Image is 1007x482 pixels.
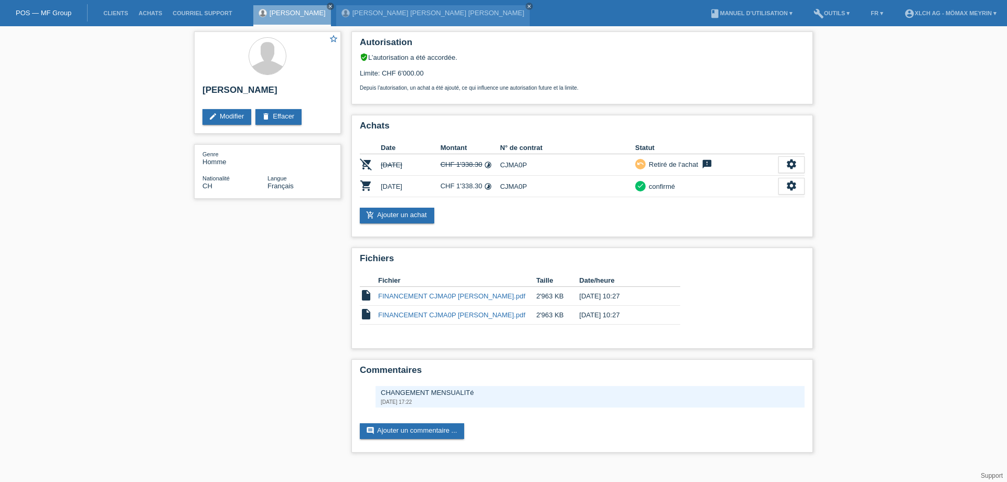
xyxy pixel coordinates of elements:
[209,112,217,121] i: edit
[536,274,579,287] th: Taille
[381,389,799,397] div: CHANGEMENT MENSUALITé
[580,306,666,325] td: [DATE] 10:27
[500,142,635,154] th: N° de contrat
[637,182,644,189] i: check
[378,292,526,300] a: FINANCEMENT CJMA0P [PERSON_NAME].pdf
[267,182,294,190] span: Français
[484,183,492,190] i: Taux fixes - Paiement d’intérêts par le client (24 versements)
[267,175,287,181] span: Langue
[526,3,533,10] a: close
[360,179,372,192] i: POSP00027826
[646,159,698,170] div: Retiré de l‘achat
[360,121,805,136] h2: Achats
[381,154,441,176] td: [DATE]
[360,423,464,439] a: commentAjouter un commentaire ...
[202,151,219,157] span: Genre
[786,180,797,191] i: settings
[360,158,372,170] i: POSP00027825
[808,10,855,16] a: buildOutils ▾
[378,311,526,319] a: FINANCEMENT CJMA0P [PERSON_NAME].pdf
[580,274,666,287] th: Date/heure
[360,53,368,61] i: verified_user
[329,34,338,44] i: star_border
[786,158,797,170] i: settings
[366,211,374,219] i: add_shopping_cart
[360,365,805,381] h2: Commentaires
[635,142,778,154] th: Statut
[133,10,167,16] a: Achats
[360,253,805,269] h2: Fichiers
[270,9,326,17] a: [PERSON_NAME]
[167,10,237,16] a: Courriel Support
[527,4,532,9] i: close
[899,10,1002,16] a: account_circleXLCH AG - Mömax Meyrin ▾
[500,176,635,197] td: CJMA0P
[381,176,441,197] td: [DATE]
[360,37,805,53] h2: Autorisation
[441,142,500,154] th: Montant
[202,182,212,190] span: Suisse
[378,274,536,287] th: Fichier
[327,3,334,10] a: close
[202,85,333,101] h2: [PERSON_NAME]
[16,9,71,17] a: POS — MF Group
[360,61,805,91] div: Limite: CHF 6'000.00
[381,142,441,154] th: Date
[813,8,824,19] i: build
[580,287,666,306] td: [DATE] 10:27
[98,10,133,16] a: Clients
[536,306,579,325] td: 2'963 KB
[710,8,720,19] i: book
[329,34,338,45] a: star_border
[484,161,492,169] i: Taux fixes - Paiement d’intérêts par le client (12 versements)
[381,399,799,405] div: [DATE] 17:22
[366,426,374,435] i: comment
[360,308,372,320] i: insert_drive_file
[701,159,713,169] i: feedback
[536,287,579,306] td: 2'963 KB
[865,10,888,16] a: FR ▾
[360,289,372,302] i: insert_drive_file
[352,9,524,17] a: [PERSON_NAME] [PERSON_NAME] [PERSON_NAME]
[202,150,267,166] div: Homme
[904,8,915,19] i: account_circle
[360,208,434,223] a: add_shopping_cartAjouter un achat
[981,472,1003,479] a: Support
[262,112,270,121] i: delete
[360,53,805,61] div: L’autorisation a été accordée.
[255,109,302,125] a: deleteEffacer
[202,175,230,181] span: Nationalité
[328,4,333,9] i: close
[441,176,500,197] td: CHF 1'338.30
[360,85,805,91] p: Depuis l’autorisation, un achat a été ajouté, ce qui influence une autorisation future et la limite.
[500,154,635,176] td: CJMA0P
[646,181,675,192] div: confirmé
[704,10,798,16] a: bookManuel d’utilisation ▾
[202,109,251,125] a: editModifier
[441,154,500,176] td: CHF 1'338.30
[637,160,644,167] i: undo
